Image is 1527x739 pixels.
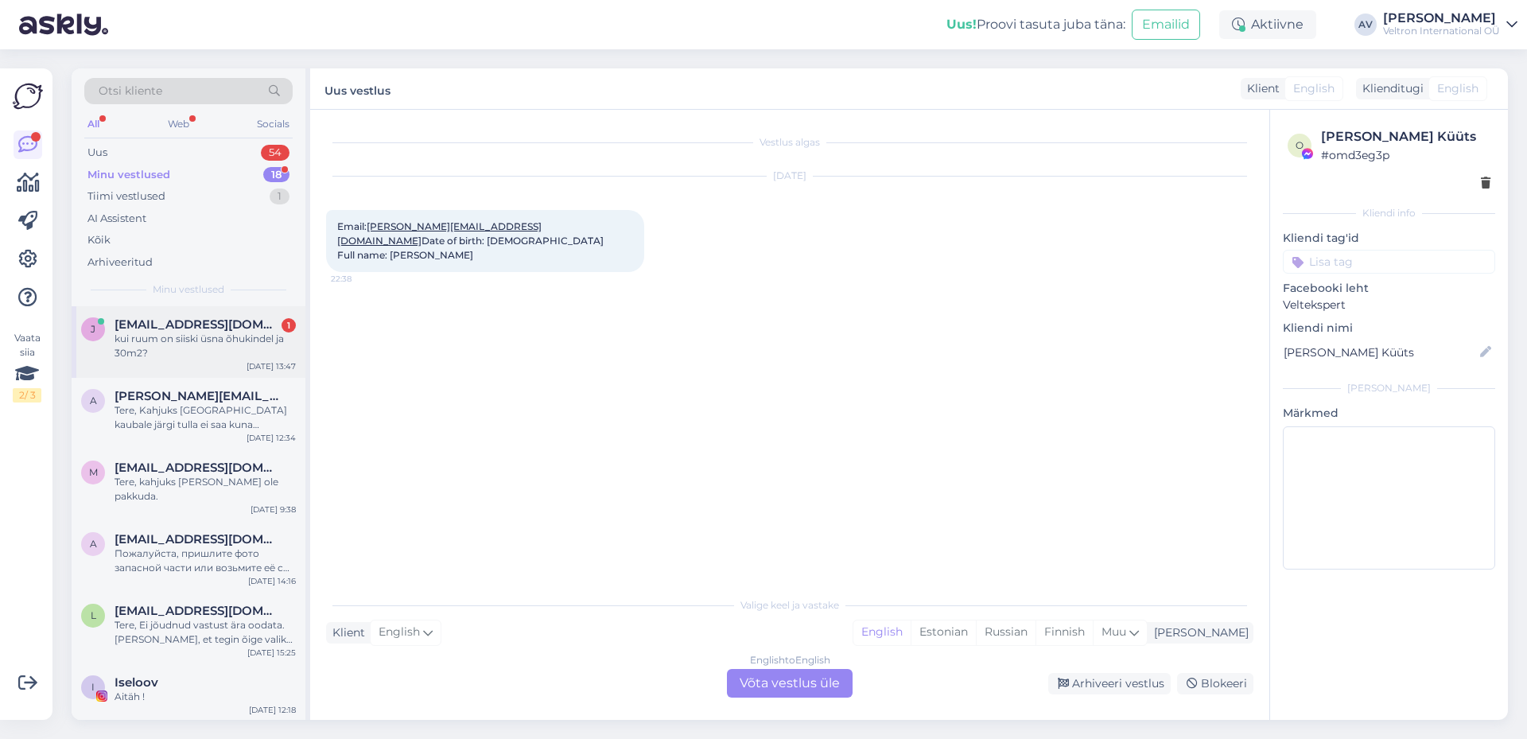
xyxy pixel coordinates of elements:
[91,681,95,693] span: I
[115,403,296,432] div: Tere, Kahjuks [GEOGRAPHIC_DATA] kaubale järgi tulla ei saa kuna Veltekspert asub ainult [GEOGRAPH...
[247,647,296,659] div: [DATE] 15:25
[247,432,296,444] div: [DATE] 12:34
[270,189,289,204] div: 1
[1383,25,1500,37] div: Veltron International OÜ
[13,81,43,111] img: Askly Logo
[1132,10,1200,40] button: Emailid
[87,189,165,204] div: Tiimi vestlused
[282,318,296,333] div: 1
[165,114,192,134] div: Web
[115,618,296,647] div: Tere, Ei jõudnud vastust ära oodata. [PERSON_NAME], et tegin õige valiku :) Mul vennal on midagi ...
[261,145,289,161] div: 54
[13,388,41,403] div: 2 / 3
[727,669,853,698] div: Võta vestlus üle
[379,624,420,641] span: English
[1383,12,1500,25] div: [PERSON_NAME]
[1354,14,1377,36] div: AV
[1048,673,1171,694] div: Arhiveeri vestlus
[1177,673,1253,694] div: Blokeeri
[89,466,98,478] span: m
[115,690,296,704] div: Aitäh !
[946,15,1125,34] div: Proovi tasuta juba täna:
[251,504,296,515] div: [DATE] 9:38
[263,167,289,183] div: 18
[1356,80,1424,97] div: Klienditugi
[87,145,107,161] div: Uus
[115,675,158,690] span: Iseloov
[326,598,1253,613] div: Valige keel ja vastake
[115,461,280,475] span: mall.tamm@mail.ee
[750,653,830,667] div: English to English
[115,546,296,575] div: Пожалуйста, пришлите фото запасной части или возьмите её с собой.
[1283,381,1495,395] div: [PERSON_NAME]
[87,167,170,183] div: Minu vestlused
[249,704,296,716] div: [DATE] 12:18
[84,114,103,134] div: All
[87,255,153,270] div: Arhiveeritud
[115,389,280,403] span: andres.kilk@tari.ee
[326,169,1253,183] div: [DATE]
[91,609,96,621] span: l
[254,114,293,134] div: Socials
[1219,10,1316,39] div: Aktiivne
[90,395,97,406] span: a
[99,83,162,99] span: Otsi kliente
[87,232,111,248] div: Kõik
[326,135,1253,150] div: Vestlus algas
[247,360,296,372] div: [DATE] 13:47
[1283,206,1495,220] div: Kliendi info
[90,538,97,550] span: a
[911,620,976,644] div: Estonian
[337,220,604,261] span: Email: Date of birth: [DEMOGRAPHIC_DATA] Full name: [PERSON_NAME]
[1321,146,1490,164] div: # omd3eg3p
[115,604,280,618] span: lepiktaavi@hotmail.com
[115,317,280,332] span: jaune.riim@gmail.com
[946,17,977,32] b: Uus!
[115,475,296,504] div: Tere, kahjuks [PERSON_NAME] ole pakkuda.
[248,575,296,587] div: [DATE] 14:16
[976,620,1035,644] div: Russian
[1284,344,1477,361] input: Lisa nimi
[13,331,41,403] div: Vaata siia
[1102,624,1126,639] span: Muu
[1437,80,1478,97] span: English
[1148,624,1249,641] div: [PERSON_NAME]
[153,282,224,297] span: Minu vestlused
[91,323,95,335] span: j
[1283,250,1495,274] input: Lisa tag
[1241,80,1280,97] div: Klient
[337,220,542,247] a: [PERSON_NAME][EMAIL_ADDRESS][DOMAIN_NAME]
[331,273,390,285] span: 22:38
[115,332,296,360] div: kui ruum on siiski üsna õhukindel ja 30m2?
[1383,12,1517,37] a: [PERSON_NAME]Veltron International OÜ
[1283,297,1495,313] p: Veltekspert
[87,211,146,227] div: AI Assistent
[1283,230,1495,247] p: Kliendi tag'id
[1283,405,1495,422] p: Märkmed
[1035,620,1093,644] div: Finnish
[324,78,390,99] label: Uus vestlus
[115,532,280,546] span: aleks506001@rambler.ru
[326,624,365,641] div: Klient
[853,620,911,644] div: English
[1283,280,1495,297] p: Facebooki leht
[1283,320,1495,336] p: Kliendi nimi
[1321,127,1490,146] div: [PERSON_NAME] Küüts
[1293,80,1335,97] span: English
[1296,139,1304,151] span: o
